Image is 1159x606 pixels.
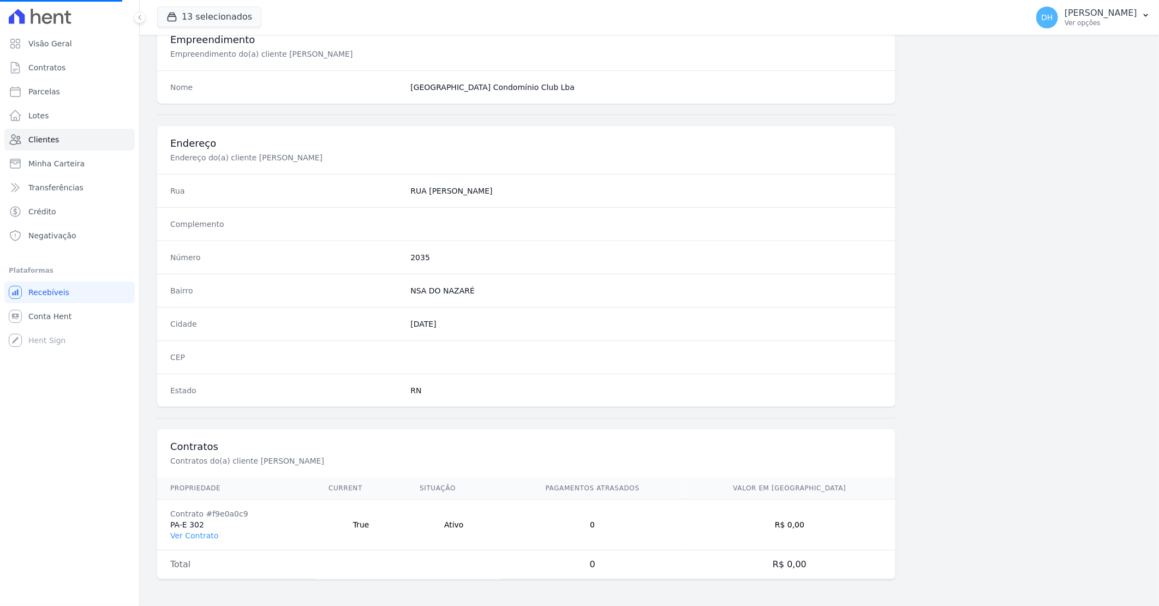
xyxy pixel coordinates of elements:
p: Contratos do(a) cliente [PERSON_NAME] [170,455,537,466]
div: Contrato #f9e0a0c9 [170,508,302,519]
td: True [315,500,407,550]
button: DH [PERSON_NAME] Ver opções [1027,2,1159,33]
a: Lotes [4,105,135,127]
span: Parcelas [28,86,60,97]
p: [PERSON_NAME] [1065,8,1137,19]
p: Endereço do(a) cliente [PERSON_NAME] [170,152,537,163]
h3: Contratos [170,440,882,453]
a: Clientes [4,129,135,151]
td: 0 [501,500,684,550]
td: Total [157,550,315,579]
p: Ver opções [1065,19,1137,27]
td: R$ 0,00 [684,500,895,550]
span: Recebíveis [28,287,69,298]
dt: Bairro [170,285,402,296]
dt: Estado [170,385,402,396]
span: Minha Carteira [28,158,85,169]
a: Recebíveis [4,281,135,303]
span: Contratos [28,62,65,73]
dd: RUA [PERSON_NAME] [410,185,882,196]
th: Propriedade [157,477,315,500]
dt: Número [170,252,402,263]
h3: Empreendimento [170,33,882,46]
dt: Complemento [170,219,402,230]
a: Ver Contrato [170,531,218,540]
th: Current [315,477,407,500]
td: R$ 0,00 [684,550,895,579]
div: Plataformas [9,264,130,277]
span: Clientes [28,134,59,145]
a: Contratos [4,57,135,79]
th: Valor em [GEOGRAPHIC_DATA] [684,477,895,500]
dd: [GEOGRAPHIC_DATA] Condomínio Club Lba [410,82,882,93]
a: Visão Geral [4,33,135,55]
span: Visão Geral [28,38,72,49]
td: PA-E 302 [157,500,315,550]
h3: Endereço [170,137,882,150]
a: Parcelas [4,81,135,103]
span: Crédito [28,206,56,217]
dd: NSA DO NAZARÉ [410,285,882,296]
td: 0 [501,550,684,579]
span: Transferências [28,182,83,193]
a: Crédito [4,201,135,223]
td: Ativo [407,500,501,550]
dd: 2035 [410,252,882,263]
span: Conta Hent [28,311,71,322]
dd: RN [410,385,882,396]
a: Conta Hent [4,305,135,327]
button: 13 selecionados [157,7,261,27]
span: Lotes [28,110,49,121]
p: Empreendimento do(a) cliente [PERSON_NAME] [170,49,537,59]
th: Situação [407,477,501,500]
dd: [DATE] [410,319,882,329]
dt: CEP [170,352,402,363]
a: Minha Carteira [4,153,135,175]
span: DH [1041,14,1053,21]
dt: Cidade [170,319,402,329]
span: Negativação [28,230,76,241]
dt: Rua [170,185,402,196]
th: Pagamentos Atrasados [501,477,684,500]
a: Negativação [4,225,135,247]
dt: Nome [170,82,402,93]
a: Transferências [4,177,135,199]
